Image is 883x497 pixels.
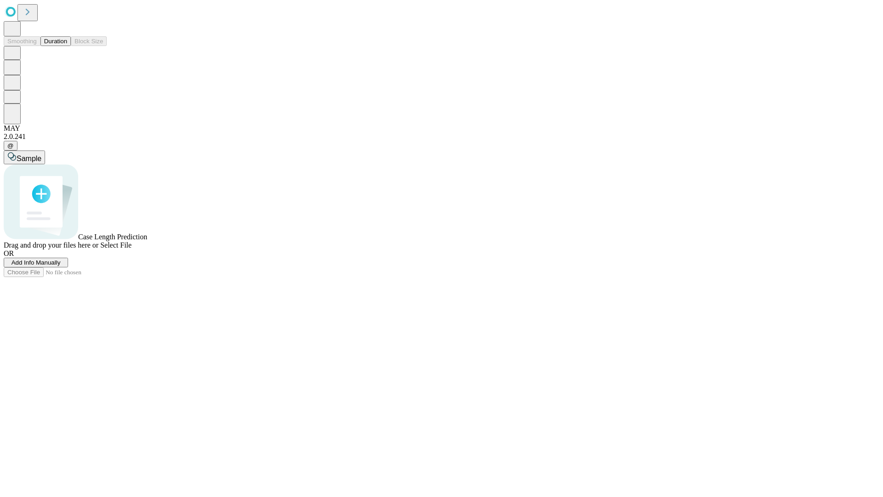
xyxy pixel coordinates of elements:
[4,133,879,141] div: 2.0.241
[4,124,879,133] div: MAY
[40,36,71,46] button: Duration
[71,36,107,46] button: Block Size
[4,258,68,267] button: Add Info Manually
[17,155,41,162] span: Sample
[4,150,45,164] button: Sample
[4,249,14,257] span: OR
[11,259,61,266] span: Add Info Manually
[7,142,14,149] span: @
[78,233,147,241] span: Case Length Prediction
[4,241,98,249] span: Drag and drop your files here or
[4,141,17,150] button: @
[100,241,132,249] span: Select File
[4,36,40,46] button: Smoothing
